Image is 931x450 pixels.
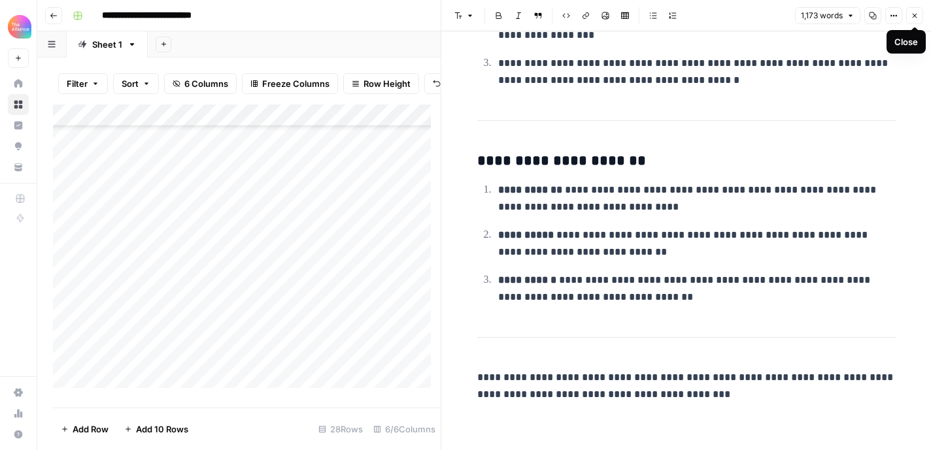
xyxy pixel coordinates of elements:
[8,403,29,424] a: Usage
[67,31,148,57] a: Sheet 1
[53,419,116,440] button: Add Row
[73,423,109,436] span: Add Row
[262,77,330,90] span: Freeze Columns
[8,73,29,94] a: Home
[242,73,338,94] button: Freeze Columns
[116,419,196,440] button: Add 10 Rows
[122,77,139,90] span: Sort
[8,382,29,403] a: Settings
[795,7,860,24] button: 1,173 words
[164,73,237,94] button: 6 Columns
[58,73,108,94] button: Filter
[368,419,441,440] div: 6/6 Columns
[8,136,29,157] a: Opportunities
[136,423,188,436] span: Add 10 Rows
[8,10,29,43] button: Workspace: Alliance
[67,77,88,90] span: Filter
[8,157,29,178] a: Your Data
[801,10,843,22] span: 1,173 words
[8,15,31,39] img: Alliance Logo
[113,73,159,94] button: Sort
[364,77,411,90] span: Row Height
[343,73,419,94] button: Row Height
[8,115,29,136] a: Insights
[313,419,368,440] div: 28 Rows
[184,77,228,90] span: 6 Columns
[894,35,918,48] div: Close
[92,38,122,51] div: Sheet 1
[8,94,29,115] a: Browse
[8,424,29,445] button: Help + Support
